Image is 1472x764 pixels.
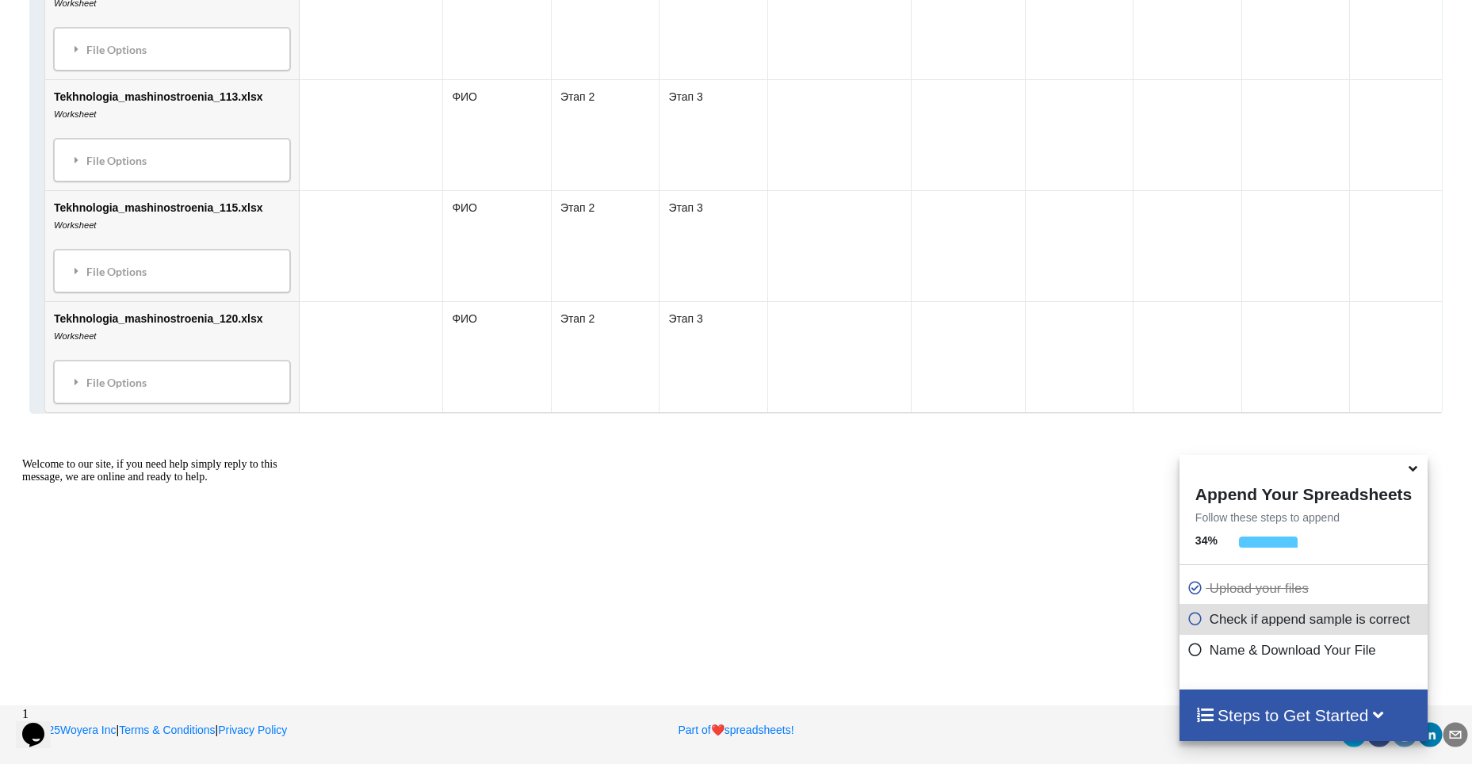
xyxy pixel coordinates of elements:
[442,301,551,412] td: ФИО
[1187,579,1424,598] p: Upload your files
[551,190,660,301] td: Этап 2
[6,6,262,31] span: Welcome to our site, if you need help simply reply to this message, we are online and ready to help.
[659,79,767,190] td: Этап 3
[54,331,96,341] i: Worksheet
[551,79,660,190] td: Этап 2
[1180,510,1428,525] p: Follow these steps to append
[1341,722,1367,747] div: twitter
[54,220,96,230] i: Worksheet
[442,79,551,190] td: ФИО
[551,301,660,412] td: Этап 2
[1195,534,1218,547] b: 34 %
[678,724,793,736] a: Part ofheartspreadsheets!
[59,143,285,177] div: File Options
[442,190,551,301] td: ФИО
[711,724,725,736] span: heart
[659,301,767,412] td: Этап 3
[59,365,285,399] div: File Options
[54,109,96,119] i: Worksheet
[1195,705,1412,725] h4: Steps to Get Started
[6,6,292,32] div: Welcome to our site, if you need help simply reply to this message, we are online and ready to help.
[59,32,285,66] div: File Options
[1187,609,1424,629] p: Check if append sample is correct
[45,301,299,412] td: Tekhnologia_mashinostroenia_120.xlsx
[119,724,215,736] a: Terms & Conditions
[218,724,287,736] a: Privacy Policy
[1367,722,1392,747] div: facebook
[659,190,767,301] td: Этап 3
[45,79,299,190] td: Tekhnologia_mashinostroenia_113.xlsx
[1187,640,1424,660] p: Name & Download Your File
[1180,480,1428,504] h4: Append Your Spreadsheets
[16,701,67,748] iframe: chat widget
[1392,722,1417,747] div: reddit
[1417,722,1443,747] div: linkedin
[59,254,285,288] div: File Options
[45,190,299,301] td: Tekhnologia_mashinostroenia_115.xlsx
[16,452,301,693] iframe: chat widget
[17,722,483,738] p: | |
